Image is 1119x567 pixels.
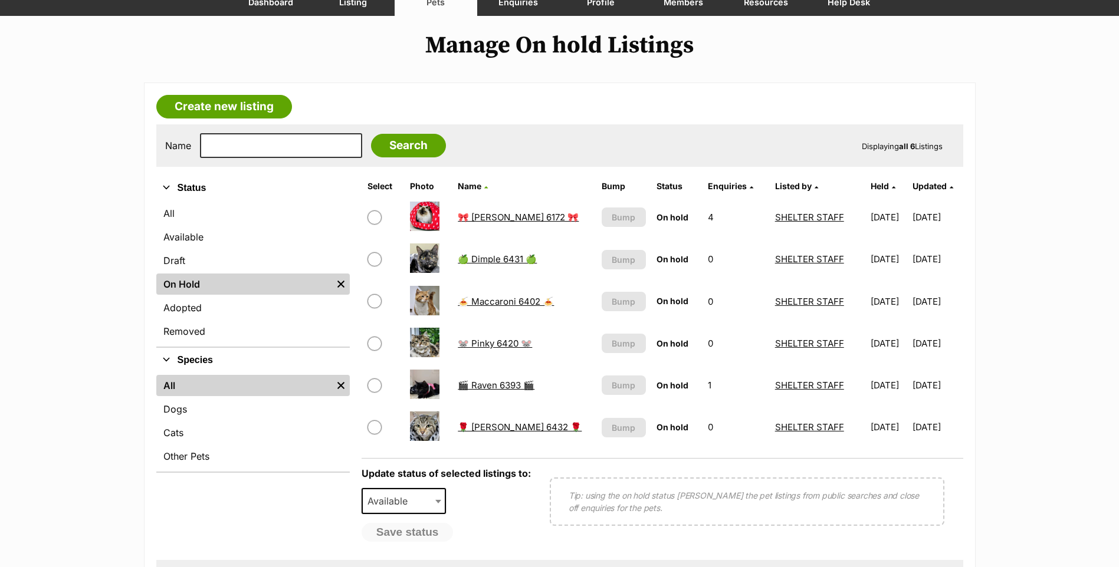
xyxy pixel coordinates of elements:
[156,352,350,368] button: Species
[775,181,812,191] span: Listed by
[657,254,688,264] span: On hold
[899,141,915,151] strong: all 6
[458,421,582,433] a: 🌹 [PERSON_NAME] 6432 🌹
[458,253,537,265] a: 🍏 Dimple 6431 🍏
[612,379,635,391] span: Bump
[703,407,769,447] td: 0
[866,281,911,322] td: [DATE]
[866,407,911,447] td: [DATE]
[862,141,943,151] span: Displaying Listings
[871,181,895,191] a: Held
[775,296,844,307] a: SHELTER STAFF
[775,212,844,223] a: SHELTER STAFF
[612,295,635,308] span: Bump
[913,407,962,447] td: [DATE]
[913,181,953,191] a: Updated
[913,365,962,406] td: [DATE]
[703,365,769,406] td: 1
[657,212,688,222] span: On hold
[612,337,635,350] span: Bump
[458,338,532,349] a: 🐭 Pinky 6420 🐭
[602,418,647,437] button: Bump
[597,177,651,196] th: Bump
[362,467,531,479] label: Update status of selected listings to:
[866,323,911,364] td: [DATE]
[703,239,769,279] td: 0
[156,372,350,472] div: Species
[156,200,350,347] div: Status
[775,181,818,191] a: Listed by
[657,422,688,432] span: On hold
[156,273,332,295] a: On Hold
[602,375,647,395] button: Bump
[458,380,534,391] a: 🎬 Raven 6393 🎬
[913,239,962,279] td: [DATE]
[602,207,647,227] button: Bump
[703,323,769,364] td: 0
[775,421,844,433] a: SHELTER STAFF
[775,338,844,349] a: SHELTER STAFF
[362,523,454,542] button: Save status
[569,489,926,514] p: Tip: using the on hold status [PERSON_NAME] the pet listings from public searches and close off e...
[775,380,844,391] a: SHELTER STAFF
[458,212,579,223] a: 🎀 [PERSON_NAME] 6172 🎀
[866,197,911,238] td: [DATE]
[156,297,350,318] a: Adopted
[156,250,350,271] a: Draft
[775,253,844,265] a: SHELTER STAFF
[458,181,488,191] a: Name
[332,375,350,396] a: Remove filter
[458,181,481,191] span: Name
[913,181,947,191] span: Updated
[602,250,647,269] button: Bump
[871,181,889,191] span: Held
[602,334,647,353] button: Bump
[371,134,446,157] input: Search
[708,181,753,191] a: Enquiries
[866,239,911,279] td: [DATE]
[612,421,635,434] span: Bump
[652,177,701,196] th: Status
[165,140,191,151] label: Name
[913,197,962,238] td: [DATE]
[657,380,688,390] span: On hold
[703,197,769,238] td: 4
[612,253,635,266] span: Bump
[156,203,350,224] a: All
[708,181,747,191] span: translation missing: en.admin.listings.index.attributes.enquiries
[156,375,332,396] a: All
[156,226,350,248] a: Available
[156,321,350,342] a: Removed
[156,422,350,443] a: Cats
[913,323,962,364] td: [DATE]
[703,281,769,322] td: 0
[405,177,452,196] th: Photo
[156,398,350,420] a: Dogs
[602,292,647,311] button: Bump
[363,493,419,509] span: Available
[458,296,554,307] a: 🍝 Maccaroni 6402 🍝
[156,180,350,196] button: Status
[332,273,350,295] a: Remove filter
[657,296,688,306] span: On hold
[657,338,688,348] span: On hold
[363,177,404,196] th: Select
[156,95,292,118] a: Create new listing
[866,365,911,406] td: [DATE]
[913,281,962,322] td: [DATE]
[156,446,350,467] a: Other Pets
[612,211,635,223] span: Bump
[362,488,447,514] span: Available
